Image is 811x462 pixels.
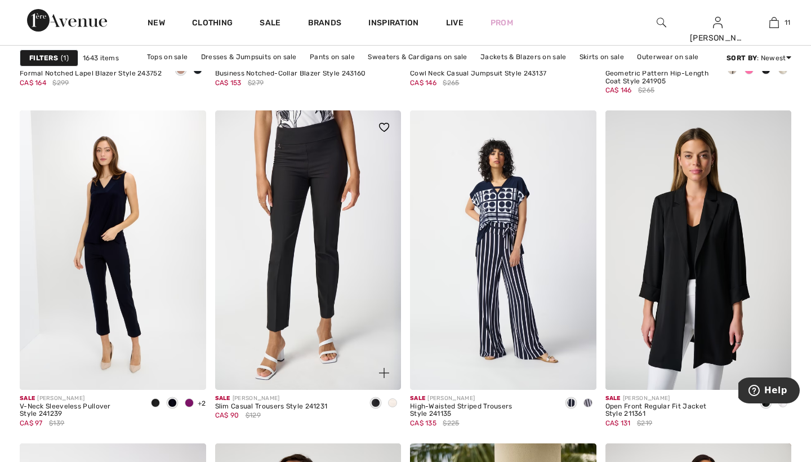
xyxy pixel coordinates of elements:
[260,18,280,30] a: Sale
[410,395,425,402] span: Sale
[443,78,459,88] span: $265
[164,394,181,413] div: Midnight Blue
[769,16,779,29] img: My Bag
[713,16,723,29] img: My Info
[605,86,632,94] span: CA$ 146
[713,17,723,28] a: Sign In
[215,411,239,419] span: CA$ 90
[181,394,198,413] div: Purple orchid
[215,70,366,78] div: Business Notched-Collar Blazer Style 243160
[580,394,596,413] div: Vanilla/Midnight Blue
[148,18,165,30] a: New
[410,394,554,403] div: [PERSON_NAME]
[384,394,401,413] div: Moonstone
[491,17,513,29] a: Prom
[727,54,757,62] strong: Sort By
[605,110,792,390] img: Open Front Regular Fit Jacket Style 211361. Black
[20,395,35,402] span: Sale
[215,110,402,390] a: Slim Casual Trousers Style 241231. Black
[198,399,206,407] span: +2
[215,395,230,402] span: Sale
[20,403,138,419] div: V-Neck Sleeveless Pullover Style 241239
[637,418,652,428] span: $219
[308,18,342,30] a: Brands
[20,110,206,390] img: V-Neck Sleeveless Pullover Style 241239. Purple orchid
[192,18,233,30] a: Clothing
[49,418,64,428] span: $139
[379,368,389,378] img: plus_v2.svg
[738,377,800,406] iframe: Opens a widget where you can find more information
[304,50,360,64] a: Pants on sale
[563,394,580,413] div: Midnight Blue/Vanilla
[29,53,58,63] strong: Filters
[638,85,654,95] span: $265
[20,419,43,427] span: CA$ 97
[574,50,630,64] a: Skirts on sale
[20,70,162,78] div: Formal Notched Lapel Blazer Style 243752
[443,418,459,428] span: $225
[141,50,194,64] a: Tops on sale
[195,50,302,64] a: Dresses & Jumpsuits on sale
[20,394,138,403] div: [PERSON_NAME]
[20,79,46,87] span: CA$ 164
[446,17,464,29] a: Live
[605,403,749,419] div: Open Front Regular Fit Jacket Style 211361
[605,394,749,403] div: [PERSON_NAME]
[147,394,164,413] div: Black
[605,70,715,86] div: Geometric Pattern Hip-Length Coat Style 241905
[215,79,242,87] span: CA$ 153
[727,53,791,63] div: : Newest
[785,17,791,28] span: 11
[215,403,328,411] div: Slim Casual Trousers Style 241231
[690,32,745,44] div: [PERSON_NAME]
[248,78,264,88] span: $279
[83,53,119,63] span: 1643 items
[379,123,389,132] img: heart_black_full.svg
[410,79,436,87] span: CA$ 146
[410,70,546,78] div: Cowl Neck Casual Jumpsuit Style 243137
[367,394,384,413] div: Black
[605,395,621,402] span: Sale
[410,110,596,390] img: High-Waisted Striped Trousers Style 241135. Midnight Blue/Vanilla
[410,419,436,427] span: CA$ 135
[215,394,328,403] div: [PERSON_NAME]
[605,419,631,427] span: CA$ 131
[657,16,666,29] img: search the website
[631,50,704,64] a: Outerwear on sale
[27,9,107,32] img: 1ère Avenue
[52,78,69,88] span: $299
[246,410,261,420] span: $129
[61,53,69,63] span: 1
[475,50,572,64] a: Jackets & Blazers on sale
[410,403,554,419] div: High-Waisted Striped Trousers Style 241135
[362,50,473,64] a: Sweaters & Cardigans on sale
[368,18,418,30] span: Inspiration
[746,16,801,29] a: 11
